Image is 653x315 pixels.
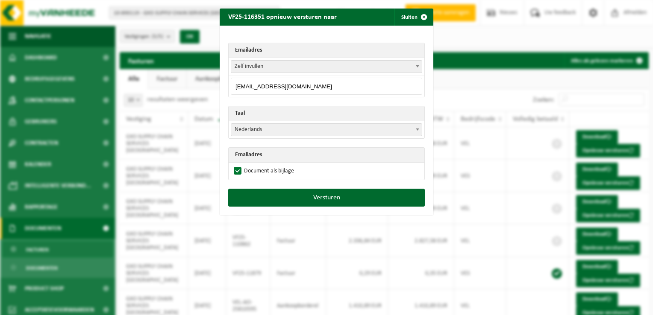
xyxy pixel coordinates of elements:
label: Document als bijlage [232,165,294,178]
th: Taal [229,106,424,121]
span: Nederlands [231,124,422,136]
h2: VF25-116351 opnieuw versturen naar [220,9,345,25]
input: Emailadres [231,78,422,95]
span: Nederlands [231,123,422,136]
th: Emailadres [229,148,424,163]
span: Zelf invullen [231,60,422,73]
button: Versturen [228,189,425,207]
button: Sluiten [394,9,432,26]
th: Emailadres [229,43,424,58]
span: Zelf invullen [231,61,422,73]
